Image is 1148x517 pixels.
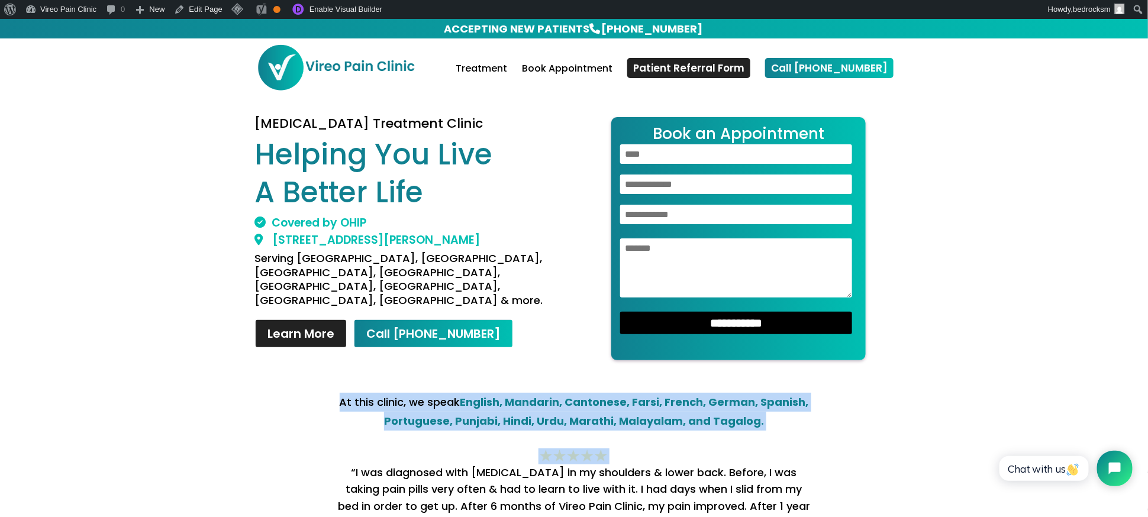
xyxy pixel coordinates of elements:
[254,117,565,136] h3: [MEDICAL_DATA] Treatment Clinic
[627,58,750,78] a: Patient Referral Form
[538,448,610,464] img: 5_star-final
[522,64,612,92] a: Book Appointment
[1073,5,1111,14] span: bedrocksm
[611,117,866,360] form: Contact form
[620,126,857,144] h2: Book an Appointment
[254,136,565,217] h1: Helping You Live A Better Life
[273,6,280,13] div: OK
[601,20,704,37] a: [PHONE_NUMBER]
[384,395,809,428] strong: English, Mandarin, Cantonese, Farsi, French, German, Spanish, Portuguese, Punjabi, Hindi, Urdu, M...
[337,393,811,431] p: At this clinic, we speak
[254,232,480,248] a: [STREET_ADDRESS][PERSON_NAME]
[254,217,565,234] h2: Covered by OHIP
[257,44,415,91] img: Vireo Pain Clinic
[254,251,565,313] h4: Serving [GEOGRAPHIC_DATA], [GEOGRAPHIC_DATA], [GEOGRAPHIC_DATA], [GEOGRAPHIC_DATA], [GEOGRAPHIC_D...
[353,319,514,348] a: Call [PHONE_NUMBER]
[986,441,1143,496] iframe: Tidio Chat
[456,64,507,92] a: Treatment
[254,319,347,348] a: Learn More
[765,58,894,78] a: Call [PHONE_NUMBER]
